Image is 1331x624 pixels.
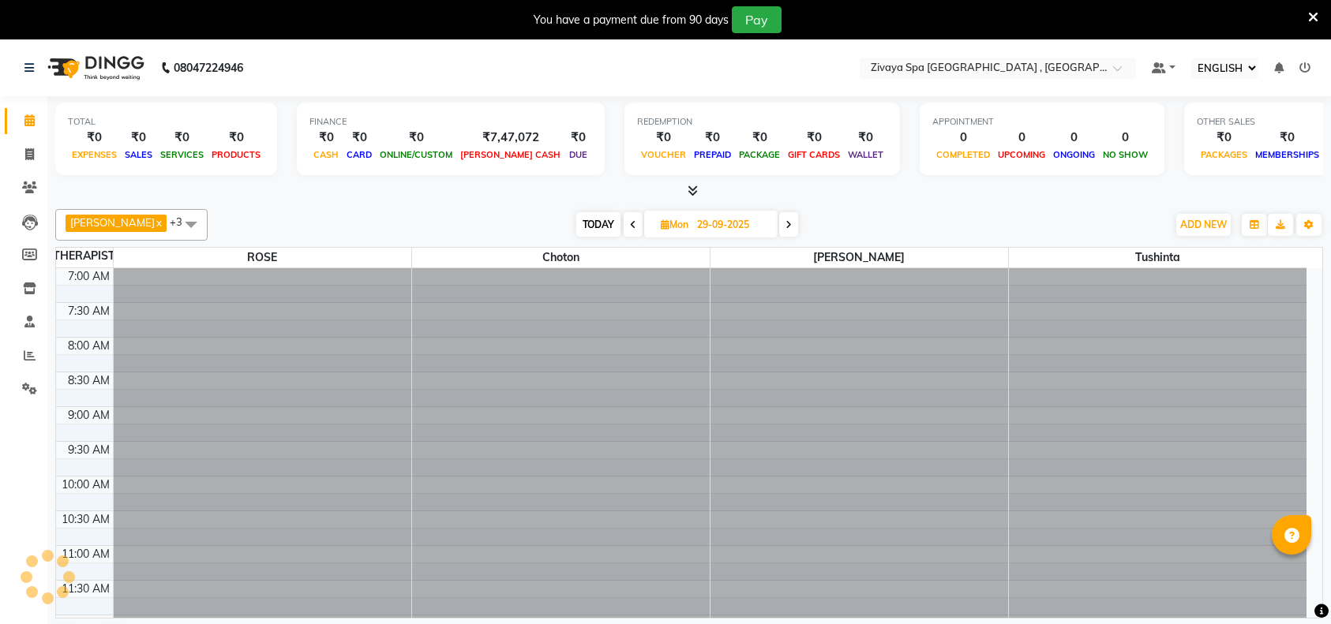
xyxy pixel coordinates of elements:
span: VOUCHER [637,149,690,160]
span: SALES [121,149,156,160]
span: TODAY [576,212,621,237]
span: NO SHOW [1099,149,1152,160]
div: THERAPIST [56,248,113,264]
div: ₹0 [121,129,156,147]
span: UPCOMING [994,149,1049,160]
div: ₹0 [1251,129,1323,147]
span: COMPLETED [932,149,994,160]
div: ₹0 [784,129,844,147]
div: REDEMPTION [637,115,887,129]
span: +3 [170,215,194,228]
a: x [155,216,162,229]
span: CASH [309,149,343,160]
span: tushinta [1009,248,1307,267]
span: PRODUCTS [208,149,264,160]
div: ₹0 [690,129,735,147]
span: [PERSON_NAME] CASH [456,149,564,160]
div: ₹0 [844,129,887,147]
div: 10:30 AM [58,511,113,528]
div: 10:00 AM [58,476,113,493]
div: 0 [1099,129,1152,147]
img: logo [40,46,148,90]
div: 11:00 AM [58,546,113,562]
div: 0 [994,129,1049,147]
button: ADD NEW [1176,214,1231,236]
div: 9:00 AM [65,407,113,424]
span: Mon [657,219,692,230]
span: PREPAID [690,149,735,160]
div: 9:30 AM [65,442,113,458]
div: ₹0 [68,129,121,147]
span: [PERSON_NAME] [70,216,155,229]
input: 2025-09-29 [692,213,771,237]
div: ₹0 [309,129,343,147]
span: [PERSON_NAME] [710,248,1008,267]
div: 7:00 AM [65,268,113,285]
b: 08047224946 [174,46,243,90]
span: ONLINE/CUSTOM [376,149,456,160]
span: WALLET [844,149,887,160]
span: SERVICES [156,149,208,160]
div: You have a payment due from 90 days [534,12,729,28]
span: ONGOING [1049,149,1099,160]
span: PACKAGES [1197,149,1251,160]
span: GIFT CARDS [784,149,844,160]
button: Pay [732,6,782,33]
div: FINANCE [309,115,592,129]
div: 11:30 AM [58,581,113,597]
div: ₹0 [735,129,784,147]
span: MEMBERSHIPS [1251,149,1323,160]
span: ADD NEW [1180,219,1227,230]
div: ₹0 [156,129,208,147]
div: 8:30 AM [65,372,113,389]
div: ₹0 [208,129,264,147]
div: ₹0 [376,129,456,147]
div: 8:00 AM [65,338,113,354]
div: ₹7,47,072 [456,129,564,147]
div: ₹0 [343,129,376,147]
div: 0 [932,129,994,147]
div: 0 [1049,129,1099,147]
div: APPOINTMENT [932,115,1152,129]
div: ₹0 [1197,129,1251,147]
div: TOTAL [68,115,264,129]
div: ₹0 [637,129,690,147]
span: EXPENSES [68,149,121,160]
span: DUE [565,149,591,160]
span: CARD [343,149,376,160]
div: 7:30 AM [65,303,113,319]
span: ROSE [114,248,411,267]
span: choton [412,248,710,267]
div: ₹0 [564,129,592,147]
span: PACKAGE [735,149,784,160]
